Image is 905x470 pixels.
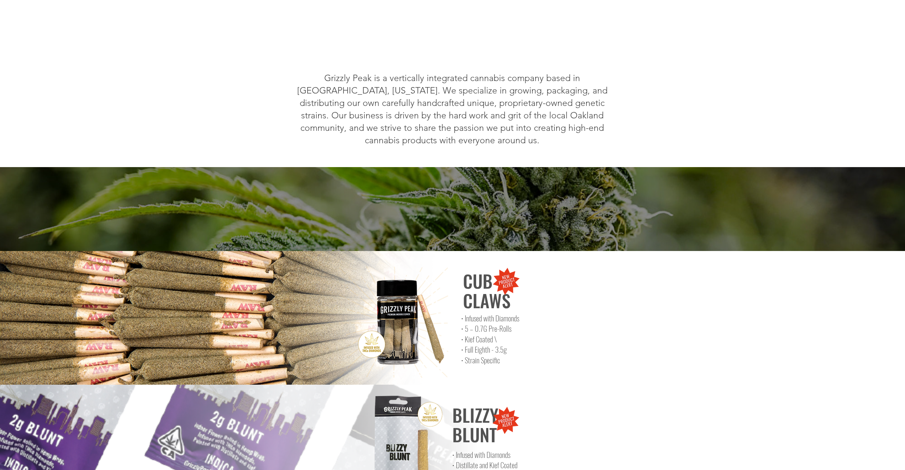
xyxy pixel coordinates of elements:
[297,73,607,145] span: Grizzly Peak is a vertically integrated cannabis company based in [GEOGRAPHIC_DATA], [US_STATE]. ...
[334,256,463,385] img: 5pack-2.png
[452,401,498,447] span: BLIZZY BLUNT
[356,329,387,360] img: THC-infused.png
[491,266,522,297] img: ALERT.png
[490,405,521,436] img: ALERT.png
[463,267,511,313] span: CUB CLAWS
[461,313,519,365] span: • Infused with Diamonds • 5 – 0.7G Pre-Rolls • Kief Coated \ • Full Eighth - 3.5g • Strain Specific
